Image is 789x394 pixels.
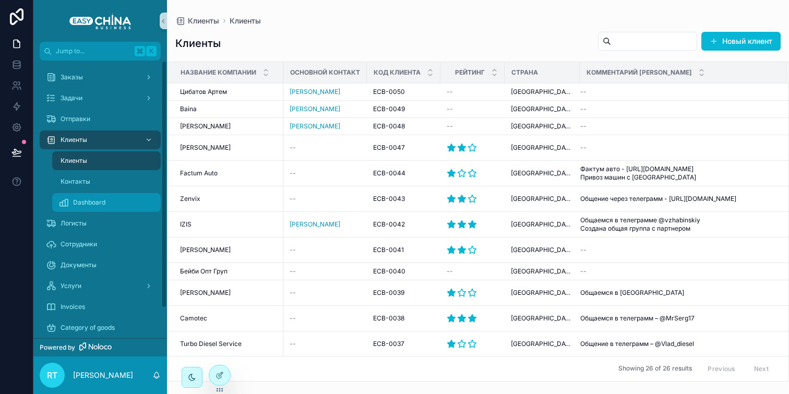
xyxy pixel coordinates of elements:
[180,289,277,297] a: [PERSON_NAME]
[180,246,277,254] a: [PERSON_NAME]
[580,314,775,323] a: Общаемся в телеграмм – @MrSerg17
[180,169,218,177] span: Factum Auto
[61,157,87,165] span: Клиенты
[290,195,361,203] a: --
[580,289,775,297] a: Общаемся в [GEOGRAPHIC_DATA]
[373,122,434,130] a: ECB-0048
[374,68,421,77] span: Код Клиента
[580,314,695,323] span: Общаемся в телеграмм – @MrSerg17
[40,68,161,87] a: Заказы
[511,246,573,254] span: [GEOGRAPHIC_DATA]
[447,105,498,113] a: --
[290,246,296,254] span: --
[40,89,161,108] a: Задачи
[290,195,296,203] span: --
[290,169,361,177] a: --
[373,105,434,113] a: ECB-0049
[373,144,405,152] span: ECB-0047
[373,122,405,130] span: ECB-0048
[290,267,296,276] span: --
[511,169,573,177] a: [GEOGRAPHIC_DATA]
[511,340,573,348] a: [GEOGRAPHIC_DATA]
[701,32,781,51] a: Новый клиент
[447,267,498,276] a: --
[52,151,161,170] a: Клиенты
[61,324,115,332] span: Category of goods
[40,110,161,128] a: Отправки
[511,314,573,323] a: [GEOGRAPHIC_DATA]
[290,314,361,323] a: --
[290,314,296,323] span: --
[447,88,498,96] a: --
[580,216,775,233] a: Общаемся в телеграмме @vzhabinskiy Создана общая группа с партнером
[290,88,361,96] a: [PERSON_NAME]
[181,68,256,77] span: Название Компании
[511,289,573,297] a: [GEOGRAPHIC_DATA]
[580,144,775,152] a: --
[40,277,161,295] a: Услуги
[61,219,87,228] span: Логисты
[447,88,453,96] span: --
[40,130,161,149] a: Клиенты
[447,122,498,130] a: --
[40,256,161,274] a: Документы
[290,220,340,229] a: [PERSON_NAME]
[61,303,85,311] span: Invoices
[180,105,197,113] span: Baina
[373,246,434,254] a: ECB-0041
[52,193,161,212] a: Dashboard
[373,314,434,323] a: ECB-0038
[580,88,587,96] span: --
[180,88,277,96] a: Цибатов Артем
[580,122,775,130] a: --
[373,267,434,276] a: ECB-0040
[180,340,277,348] a: Turbo Diesel Service
[373,246,404,254] span: ECB-0041
[40,235,161,254] a: Сотрудники
[618,365,692,373] span: Showing 26 of 26 results
[61,94,82,102] span: Задачи
[290,289,361,297] a: --
[73,198,105,207] span: Dashboard
[580,267,587,276] span: --
[580,165,775,182] span: Фактум авто - [URL][DOMAIN_NAME] Привоз машин с [GEOGRAPHIC_DATA]
[180,122,231,130] span: [PERSON_NAME]
[511,88,573,96] span: [GEOGRAPHIC_DATA]
[180,267,228,276] span: Бейби Опт Груп
[61,136,87,144] span: Клиенты
[511,267,573,276] span: [GEOGRAPHIC_DATA]
[180,195,277,203] a: Zenvix
[175,36,221,51] h1: Клиенты
[511,220,573,229] a: [GEOGRAPHIC_DATA]
[180,340,242,348] span: Turbo Diesel Service
[180,195,200,203] span: Zenvix
[511,195,573,203] a: [GEOGRAPHIC_DATA]
[580,195,775,203] a: Общение через телеграмм - [URL][DOMAIN_NAME]
[33,61,167,338] div: scrollable content
[290,88,340,96] span: [PERSON_NAME]
[447,105,453,113] span: --
[373,169,434,177] a: ECB-0044
[373,144,434,152] a: ECB-0047
[61,177,90,186] span: Контакты
[290,105,340,113] a: [PERSON_NAME]
[290,169,296,177] span: --
[290,105,361,113] a: [PERSON_NAME]
[511,144,573,152] a: [GEOGRAPHIC_DATA]
[180,267,277,276] a: Бейби Опт Груп
[73,370,133,380] p: [PERSON_NAME]
[40,343,75,352] span: Powered by
[180,220,192,229] span: IZIS
[188,16,219,26] span: Клиенты
[373,220,405,229] span: ECB-0042
[290,68,360,77] span: Основной контакт
[373,169,405,177] span: ECB-0044
[290,122,340,130] a: [PERSON_NAME]
[511,68,538,77] span: Страна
